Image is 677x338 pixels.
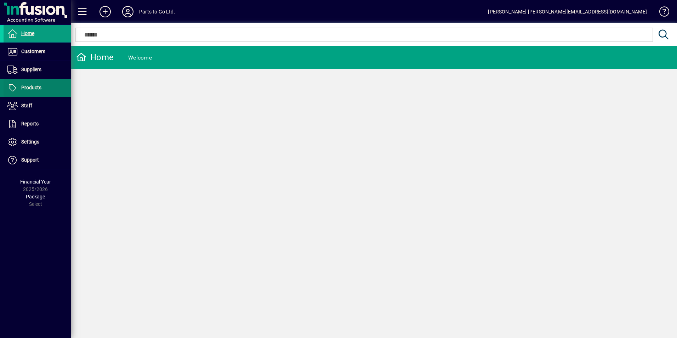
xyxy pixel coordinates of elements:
span: Customers [21,49,45,54]
div: Home [76,52,114,63]
a: Staff [4,97,71,115]
span: Package [26,194,45,199]
a: Products [4,79,71,97]
a: Settings [4,133,71,151]
a: Reports [4,115,71,133]
a: Support [4,151,71,169]
span: Reports [21,121,39,126]
div: Welcome [128,52,152,63]
a: Suppliers [4,61,71,79]
button: Profile [116,5,139,18]
span: Settings [21,139,39,145]
span: Suppliers [21,67,41,72]
span: Home [21,30,34,36]
span: Products [21,85,41,90]
span: Support [21,157,39,163]
button: Add [94,5,116,18]
a: Customers [4,43,71,61]
span: Staff [21,103,32,108]
div: [PERSON_NAME] [PERSON_NAME][EMAIL_ADDRESS][DOMAIN_NAME] [488,6,647,17]
span: Financial Year [20,179,51,185]
div: Parts to Go Ltd. [139,6,175,17]
a: Knowledge Base [654,1,668,24]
